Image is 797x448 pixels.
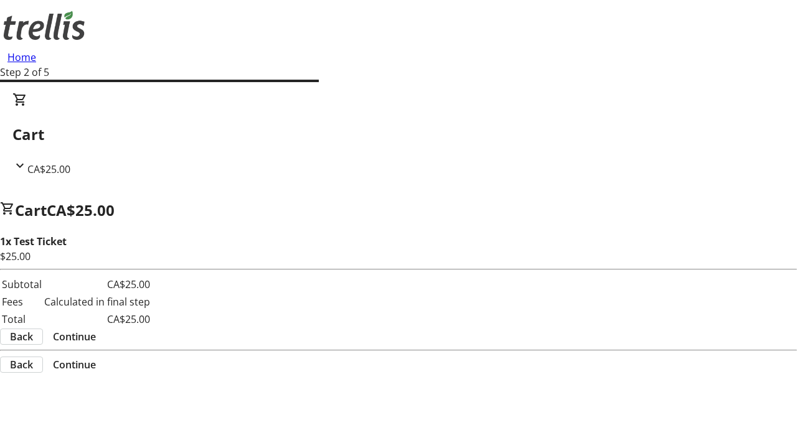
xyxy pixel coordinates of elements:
span: CA$25.00 [27,162,70,176]
td: Total [1,311,42,327]
span: CA$25.00 [47,200,115,220]
td: Fees [1,294,42,310]
button: Continue [43,357,106,372]
span: Cart [15,200,47,220]
span: Back [10,329,33,344]
span: Back [10,357,33,372]
td: CA$25.00 [44,311,151,327]
span: Continue [53,357,96,372]
td: Subtotal [1,276,42,292]
button: Continue [43,329,106,344]
h2: Cart [12,123,785,146]
td: CA$25.00 [44,276,151,292]
span: Continue [53,329,96,344]
td: Calculated in final step [44,294,151,310]
div: CartCA$25.00 [12,92,785,177]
